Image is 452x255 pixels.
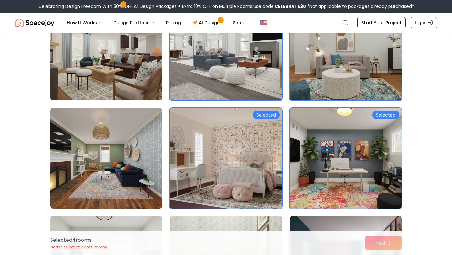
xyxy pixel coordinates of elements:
div: Celebrating Design Freedom With 30% OFF All Design Packages + Extra 10% OFF on Multiple Rooms. [38,3,414,9]
img: Spacejoy Logo [15,16,54,29]
a: Shop [228,16,250,29]
p: Selected 4 room s [50,236,107,244]
img: Room room-4 [50,108,162,209]
a: Login [411,17,437,28]
img: Room room-5 [170,108,282,209]
div: Selected [253,111,280,119]
a: Spacejoy [15,16,54,29]
div: Selected [372,111,399,119]
p: Please select at least 5 rooms [50,245,107,250]
span: Use code: [253,3,306,9]
nav: Main [62,16,250,29]
button: How It Works [62,16,107,29]
a: Start Your Project [357,17,406,28]
img: Room room-6 [290,108,402,209]
img: United States [260,19,267,26]
button: Design Portfolio [108,16,160,29]
b: CELEBRATE30 [275,3,306,9]
span: *Not applicable to packages already purchased* [306,3,414,9]
a: AI Design [187,16,227,29]
a: Pricing [161,16,186,29]
nav: Global [15,13,437,33]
